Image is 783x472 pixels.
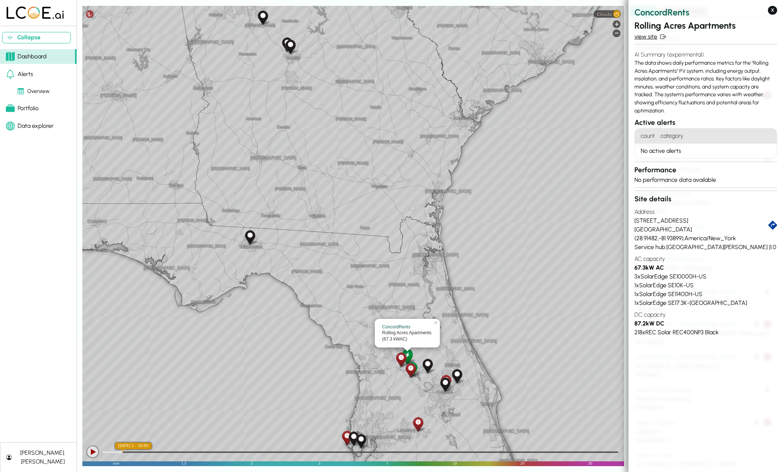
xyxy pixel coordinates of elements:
div: Rolling Acres Apartments [382,330,433,336]
div: Culver's Tallahassee [243,229,256,245]
div: ALF - Emerald [347,430,360,447]
a: × [433,319,440,324]
div: [PERSON_NAME].[PERSON_NAME] [15,448,71,466]
div: Hawthorne Leesburg [406,361,419,377]
div: (67.3 kWAC) [382,336,433,342]
div: [DATE] 1 - 10:00 [115,443,151,449]
h2: ConcordRents [634,6,777,19]
strong: 87.2 kW DC [634,320,664,327]
div: Data explorer [6,122,54,130]
div: Tru By Hilton [281,36,293,53]
span: Clouds [597,12,612,17]
div: CFB WP [439,374,452,390]
div: Fort Knox Wildwood [395,351,407,368]
div: No performance data available [634,176,777,184]
div: ConcordRents [382,324,433,330]
div: 218 x REC Solar REC400NP3 Black [634,328,777,337]
div: No active alerts [635,144,777,158]
div: Zoom in [613,20,620,28]
button: X [768,6,777,15]
h4: AC capacity [634,252,777,263]
div: local time [115,443,151,449]
h3: Site details [634,194,777,205]
div: Legacy IS [341,429,353,446]
div: Mount Dora [421,357,434,374]
div: Zoom out [613,29,620,37]
div: 1 x SolarEdge SE17.3K-[GEOGRAPHIC_DATA] [634,299,777,307]
div: 3 x SolarEdge SE10000H-US [634,272,777,281]
div: Rolling Acres Apartments [401,349,414,365]
div: Candlewood Suites [256,9,269,26]
div: Dashboard [6,52,47,61]
strong: 67.3 kW AC [634,264,664,271]
div: The data shows daily performance metrics for the "Rolling Acres Apartments" PV system, including ... [634,47,777,118]
div: Alerts [6,70,33,79]
h4: Address [634,205,777,216]
div: 1 x SolarEdge SE11400H-US [634,290,777,299]
h4: DC capacity [634,307,777,319]
div: Service hub: [GEOGRAPHIC_DATA][PERSON_NAME] | 1.0 [634,243,777,252]
div: Portfolio [6,104,39,113]
div: Fort Knox Okahumpka [404,362,417,378]
div: 1 x SolarEdge SE10K-US [634,281,777,290]
div: Overview [18,87,50,96]
div: Culver's Macon [284,38,297,55]
h3: Active alerts [634,118,777,128]
div: Conti Law Offices [439,376,452,393]
div: SS Designs [412,416,424,432]
h4: AI Summary (experimental) [634,50,777,59]
div: ( 28.91482 , -81.93899 ); America/New_York [634,234,777,243]
div: Oviedo Town Cetnre [451,368,463,384]
div: [STREET_ADDRESS] [GEOGRAPHIC_DATA] [634,216,768,234]
h3: Performance [634,165,777,176]
button: Collapse [2,32,71,43]
div: CFB SP [355,433,367,449]
h2: Rolling Acres Apartments [634,19,777,32]
div: Fort Knox Duck Lake [401,347,414,364]
a: view site [634,32,777,41]
h4: count [635,129,658,144]
a: directions [768,221,777,230]
h4: category [658,129,777,144]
